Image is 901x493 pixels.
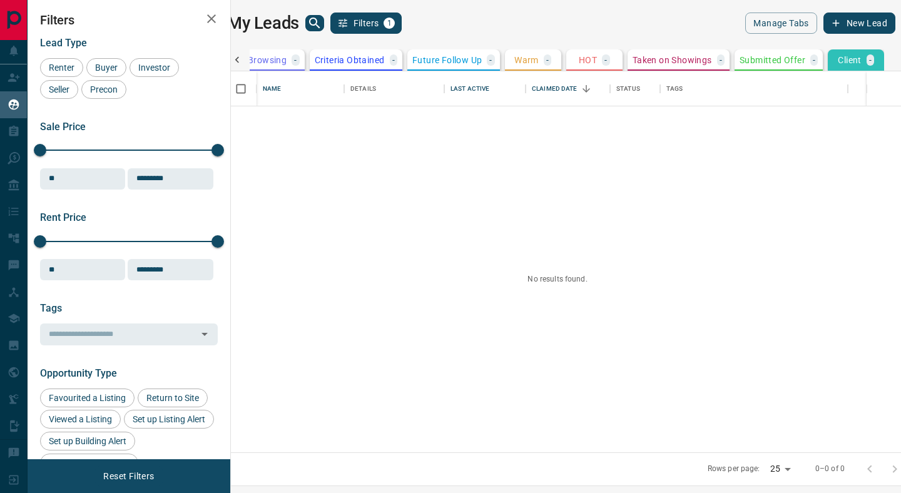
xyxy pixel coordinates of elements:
[412,56,482,64] p: Future Follow Up
[579,56,597,64] p: HOT
[40,13,218,28] h2: Filters
[823,13,895,34] button: New Lead
[44,393,130,403] span: Favourited a Listing
[745,13,817,34] button: Manage Tabs
[196,325,213,343] button: Open
[305,15,324,31] button: search button
[40,80,78,99] div: Seller
[142,393,203,403] span: Return to Site
[315,56,385,64] p: Criteria Obtained
[124,410,214,429] div: Set up Listing Alert
[869,56,872,64] p: -
[578,80,595,98] button: Sort
[227,13,299,33] h1: My Leads
[616,71,640,106] div: Status
[40,367,117,379] span: Opportunity Type
[294,56,297,64] p: -
[95,465,162,487] button: Reset Filters
[86,58,126,77] div: Buyer
[444,71,526,106] div: Last Active
[128,414,210,424] span: Set up Listing Alert
[40,211,86,223] span: Rent Price
[815,464,845,474] p: 0–0 of 0
[720,56,722,64] p: -
[40,58,83,77] div: Renter
[81,80,126,99] div: Precon
[40,121,86,133] span: Sale Price
[86,84,122,94] span: Precon
[740,56,805,64] p: Submitted Offer
[44,84,74,94] span: Seller
[350,71,376,106] div: Details
[392,56,395,64] p: -
[450,71,489,106] div: Last Active
[257,71,344,106] div: Name
[44,63,79,73] span: Renter
[838,56,861,64] p: Client
[40,389,135,407] div: Favourited a Listing
[40,302,62,314] span: Tags
[610,71,660,106] div: Status
[660,71,848,106] div: Tags
[385,19,394,28] span: 1
[40,410,121,429] div: Viewed a Listing
[44,414,116,424] span: Viewed a Listing
[514,56,539,64] p: Warm
[227,56,287,64] p: Just Browsing
[138,389,208,407] div: Return to Site
[330,13,402,34] button: Filters1
[813,56,815,64] p: -
[40,432,135,450] div: Set up Building Alert
[40,454,138,472] div: Reactivated Account
[40,37,87,49] span: Lead Type
[489,56,492,64] p: -
[263,71,282,106] div: Name
[91,63,122,73] span: Buyer
[130,58,179,77] div: Investor
[134,63,175,73] span: Investor
[604,56,607,64] p: -
[44,458,134,468] span: Reactivated Account
[708,464,760,474] p: Rows per page:
[546,56,549,64] p: -
[44,436,131,446] span: Set up Building Alert
[532,71,578,106] div: Claimed Date
[765,460,795,478] div: 25
[344,71,444,106] div: Details
[666,71,683,106] div: Tags
[633,56,712,64] p: Taken on Showings
[526,71,610,106] div: Claimed Date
